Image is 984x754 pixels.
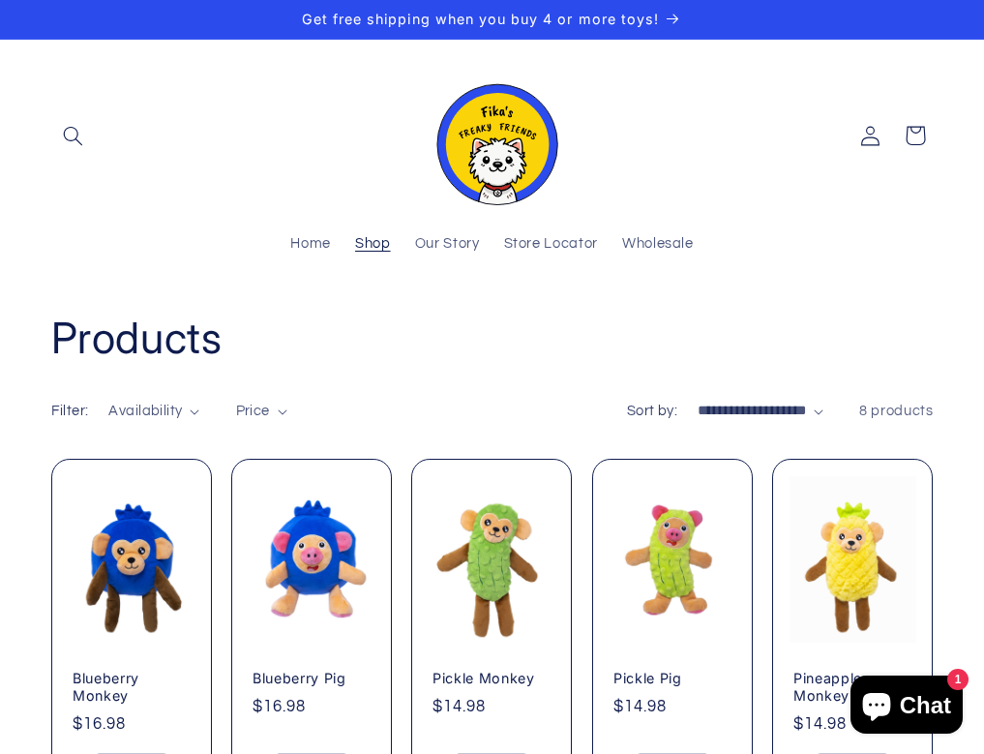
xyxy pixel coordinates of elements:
span: Our Story [415,235,480,254]
span: Shop [355,235,391,254]
summary: Price [236,401,287,422]
a: Our Story [403,224,492,266]
a: Fika's Freaky Friends [417,59,568,213]
img: Fika's Freaky Friends [425,67,560,205]
summary: Availability (0 selected) [108,401,199,422]
h1: Products [51,311,934,366]
span: Wholesale [622,235,694,254]
a: Pickle Monkey [432,670,551,687]
a: Store Locator [492,224,610,266]
a: Blueberry Monkey [73,670,191,706]
a: Wholesale [610,224,705,266]
span: Get free shipping when you buy 4 or more toys! [302,11,659,27]
span: Home [290,235,331,254]
label: Sort by: [627,404,677,418]
a: Blueberry Pig [253,670,371,687]
span: Price [236,404,270,418]
span: 8 products [859,404,933,418]
span: Availability [108,404,182,418]
summary: Search [51,113,96,158]
inbox-online-store-chat: Shopify online store chat [845,676,969,739]
a: Home [279,224,343,266]
h2: Filter: [51,401,89,422]
a: Pickle Pig [613,670,731,687]
a: Shop [343,224,403,266]
a: Pineapple Monkey [793,670,911,706]
span: Store Locator [504,235,598,254]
